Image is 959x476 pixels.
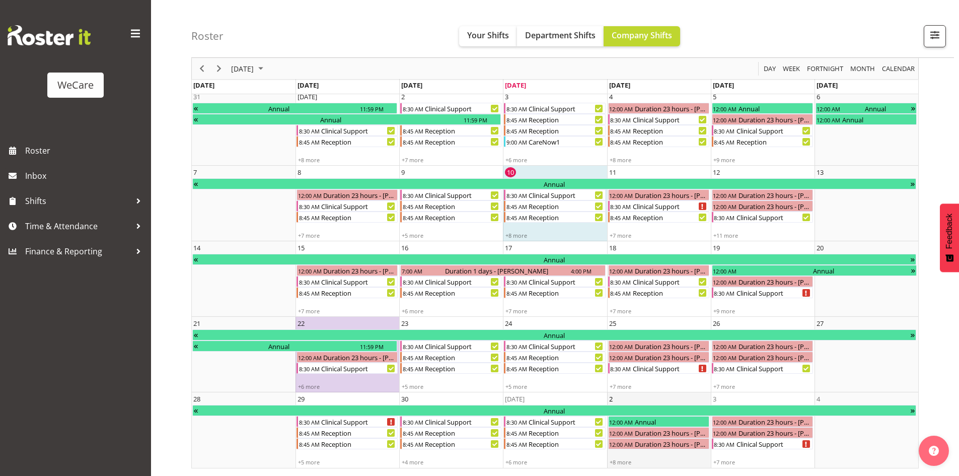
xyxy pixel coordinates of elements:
td: Thursday, September 4, 2025 [607,90,711,166]
div: Clinical Support [735,125,813,135]
div: Reception Begin From Monday, September 8, 2025 at 8:45:00 AM GMT+12:00 Ends At Monday, September ... [297,212,398,223]
div: Clinical Support Begin From Monday, September 29, 2025 at 8:30:00 AM GMT+13:00 Ends At Monday, Se... [297,416,398,427]
div: Reception [528,363,605,373]
div: Duration 23 hours - Samantha Poultney Begin From Thursday, September 25, 2025 at 12:00:00 AM GMT+... [608,341,709,352]
div: Clinical Support Begin From Friday, September 12, 2025 at 8:30:00 AM GMT+12:00 Ends At Friday, Se... [712,212,813,223]
div: Reception [424,363,501,373]
div: 8:30 AM [298,417,320,427]
div: Annual Begin From Friday, September 19, 2025 at 12:00:00 AM GMT+12:00 Ends At Monday, September 2... [192,341,397,352]
div: Reception [424,201,501,211]
div: Duration 23 hours - Viktoriia Molchanova Begin From Monday, September 22, 2025 at 12:00:00 AM GMT... [297,352,398,363]
div: Reception [320,212,397,222]
td: Wednesday, September 17, 2025 [503,241,607,317]
div: Reception [320,137,397,147]
div: Duration 23 hours - [PERSON_NAME] [737,352,813,362]
td: Saturday, September 20, 2025 [815,241,918,317]
div: 12:00 AM [712,114,737,124]
div: Reception Begin From Tuesday, September 16, 2025 at 8:45:00 AM GMT+12:00 Ends At Tuesday, Septemb... [400,287,501,298]
div: Clinical Support Begin From Thursday, September 11, 2025 at 8:30:00 AM GMT+12:00 Ends At Thursday... [608,200,709,212]
div: Reception [528,288,605,298]
div: Duration 23 hours - [PERSON_NAME] [737,201,813,211]
div: Reception Begin From Friday, September 5, 2025 at 8:45:00 AM GMT+12:00 Ends At Friday, September ... [712,136,813,147]
span: Finance & Reporting [25,244,131,259]
div: Clinical Support Begin From Monday, September 15, 2025 at 8:30:00 AM GMT+12:00 Ends At Monday, Se... [297,276,398,287]
div: 8:45 AM [505,125,528,135]
div: Annual Begin From Wednesday, June 11, 2025 at 12:00:00 AM GMT+12:00 Ends At Monday, September 1, ... [192,103,397,114]
span: Inbox [25,168,146,183]
div: Duration 23 hours - [PERSON_NAME] [737,277,813,287]
td: Wednesday, September 10, 2025 [503,166,607,241]
div: Clinical Support [528,277,605,287]
div: Clinical Support [528,417,605,427]
div: 12:00 AM [712,352,737,362]
div: Clinical Support Begin From Thursday, September 25, 2025 at 8:30:00 AM GMT+12:00 Ends At Thursday... [608,363,709,374]
div: Reception Begin From Tuesday, September 9, 2025 at 8:45:00 AM GMT+12:00 Ends At Tuesday, Septembe... [400,212,501,223]
div: Reception [632,125,709,135]
div: Clinical Support [320,201,397,211]
div: Reception [528,114,605,124]
div: +8 more [503,232,606,239]
div: 8:30 AM [402,417,424,427]
div: Duration 23 hours - [PERSON_NAME] [737,190,813,200]
div: Reception [320,288,397,298]
div: 12:00 AM [712,103,737,113]
td: Tuesday, September 16, 2025 [399,241,503,317]
div: Clinical Support Begin From Friday, September 19, 2025 at 8:30:00 AM GMT+12:00 Ends At Friday, Se... [712,287,813,298]
div: 8:45 AM [298,288,320,298]
span: Week [782,62,801,75]
div: 8:30 AM [402,103,424,113]
td: Monday, September 8, 2025 [296,166,399,241]
td: Thursday, September 18, 2025 [607,241,711,317]
td: Monday, September 29, 2025 [296,392,399,468]
div: CareNow1 [528,137,605,147]
div: Annual Begin From Saturday, September 6, 2025 at 12:00:00 AM GMT+12:00 Ends At Sunday, October 5,... [192,254,916,265]
div: Annual [737,103,813,113]
div: Clinical Support Begin From Friday, September 5, 2025 at 8:30:00 AM GMT+12:00 Ends At Friday, Sep... [712,125,813,136]
div: 8:30 AM [298,277,320,287]
div: Duration 1 days - Demi Dumitrean Begin From Tuesday, September 16, 2025 at 7:00:00 AM GMT+12:00 E... [400,265,605,276]
div: 8:45 AM [402,212,424,222]
div: 12:00 AM [609,341,634,351]
div: Reception [424,352,501,362]
img: Rosterit website logo [8,25,91,45]
td: Friday, October 3, 2025 [711,392,815,468]
span: Company Shifts [612,30,672,41]
div: Duration 23 hours - Antonia Mao Begin From Friday, September 26, 2025 at 12:00:00 AM GMT+12:00 En... [712,341,813,352]
div: Clinical Support [735,212,813,222]
span: calendar [881,62,916,75]
td: Sunday, August 31, 2025 [192,90,296,166]
button: Next [212,62,226,75]
div: 8:30 AM [402,277,424,287]
div: Clinical Support [424,417,501,427]
div: 8:30 AM [713,125,735,135]
div: 8:30 AM [298,125,320,135]
div: Clinical Support [735,288,813,298]
div: Duration 23 hours - Antonia Mao Begin From Monday, September 8, 2025 at 12:00:00 AM GMT+12:00 End... [297,189,398,200]
div: Duration 23 hours - [PERSON_NAME] [737,114,813,124]
div: Duration 23 hours - [PERSON_NAME] [634,190,709,200]
div: 8:30 AM [298,363,320,373]
div: +7 more [711,383,814,390]
td: Wednesday, September 3, 2025 [503,90,607,166]
div: Clinical Support [320,125,397,135]
div: Reception [528,212,605,222]
div: +5 more [503,383,606,390]
div: Annual [199,330,910,340]
td: Wednesday, October 1, 2025 [503,392,607,468]
div: Duration 23 hours - Demi Dumitrean Begin From Thursday, September 18, 2025 at 12:00:00 AM GMT+12:... [608,265,709,276]
div: Annual Begin From Friday, August 22, 2025 at 12:00:00 AM GMT+12:00 Ends At Tuesday, September 2, ... [192,114,501,125]
div: 8:45 AM [402,125,424,135]
div: Annual [199,341,359,351]
div: 12:00 AM [816,103,841,113]
div: +7 more [608,383,710,390]
td: Monday, September 15, 2025 [296,241,399,317]
span: Your Shifts [467,30,509,41]
div: Previous [193,58,210,79]
div: +9 more [711,156,814,164]
div: 12:00 AM [609,265,634,276]
div: Clinical Support Begin From Wednesday, September 17, 2025 at 8:30:00 AM GMT+12:00 Ends At Wednesd... [504,276,605,287]
button: Your Shifts [459,26,517,46]
div: Reception Begin From Monday, September 1, 2025 at 8:45:00 AM GMT+12:00 Ends At Monday, September ... [297,136,398,147]
div: Reception [632,212,709,222]
div: Next [210,58,228,79]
